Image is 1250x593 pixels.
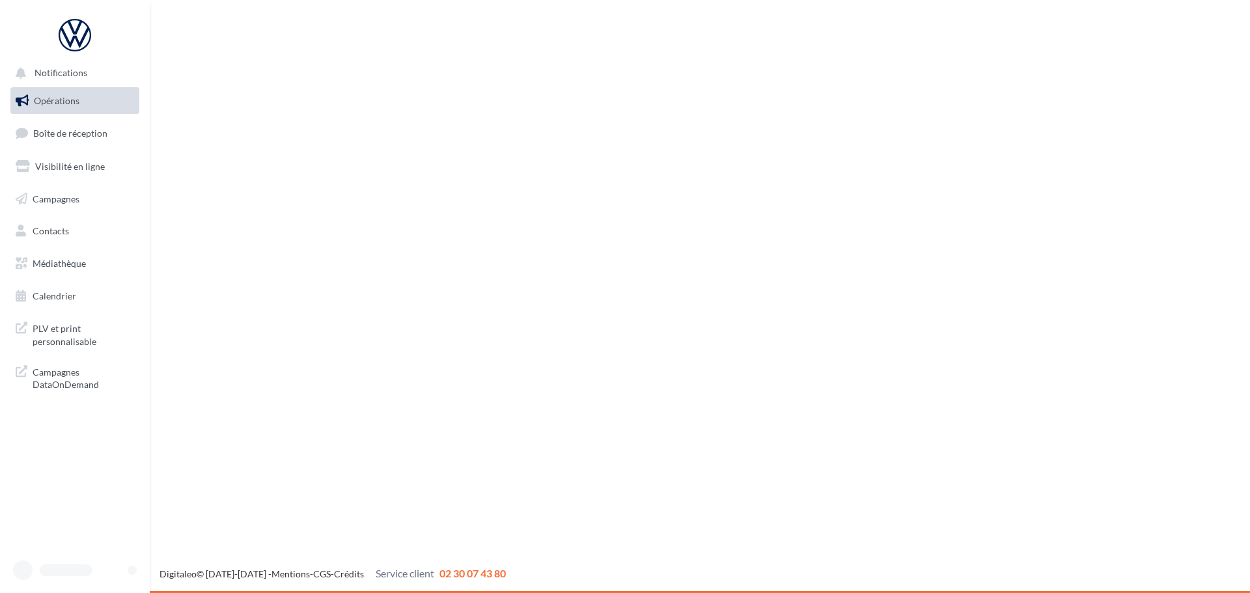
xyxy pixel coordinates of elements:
[8,250,142,277] a: Médiathèque
[33,225,69,236] span: Contacts
[8,119,142,147] a: Boîte de réception
[271,568,310,579] a: Mentions
[160,568,197,579] a: Digitaleo
[33,320,134,348] span: PLV et print personnalisable
[8,186,142,213] a: Campagnes
[33,290,76,301] span: Calendrier
[313,568,331,579] a: CGS
[35,161,105,172] span: Visibilité en ligne
[8,314,142,353] a: PLV et print personnalisable
[334,568,364,579] a: Crédits
[35,68,87,79] span: Notifications
[34,95,79,106] span: Opérations
[439,567,506,579] span: 02 30 07 43 80
[160,568,506,579] span: © [DATE]-[DATE] - - -
[8,87,142,115] a: Opérations
[33,193,79,204] span: Campagnes
[8,217,142,245] a: Contacts
[8,358,142,396] a: Campagnes DataOnDemand
[376,567,434,579] span: Service client
[8,283,142,310] a: Calendrier
[33,128,107,139] span: Boîte de réception
[33,258,86,269] span: Médiathèque
[8,153,142,180] a: Visibilité en ligne
[33,363,134,391] span: Campagnes DataOnDemand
